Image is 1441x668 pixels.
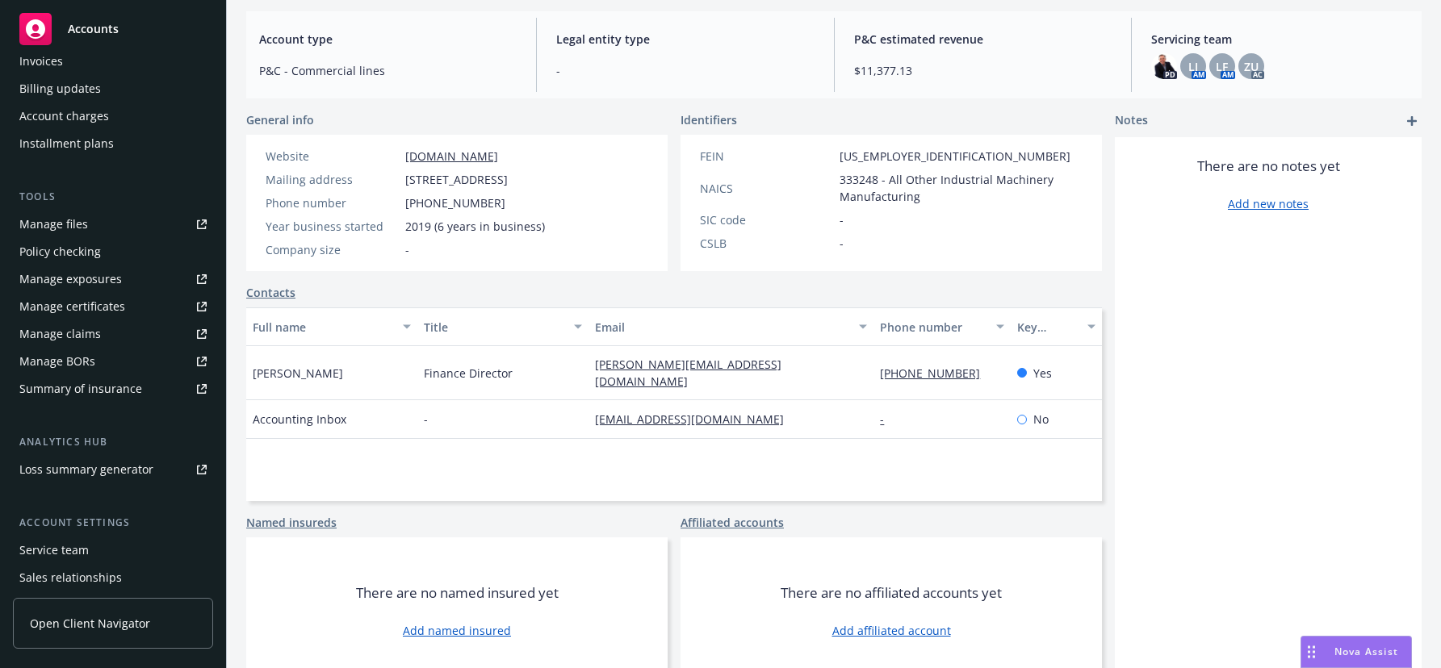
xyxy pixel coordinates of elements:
div: Loss summary generator [19,457,153,482]
span: - [424,411,428,428]
span: LF [1216,58,1228,75]
span: - [840,235,844,252]
div: Summary of insurance [19,376,142,402]
div: Mailing address [266,171,399,188]
div: CSLB [700,235,833,252]
a: Loss summary generator [13,457,213,482]
div: Invoices [19,48,63,74]
span: 2019 (6 years in business) [405,218,545,235]
button: Nova Assist [1301,636,1412,668]
div: Email [595,319,849,336]
div: Phone number [266,194,399,211]
a: [PERSON_NAME][EMAIL_ADDRESS][DOMAIN_NAME] [595,357,781,389]
span: - [840,211,844,228]
div: Manage exposures [19,266,122,292]
span: There are no notes yet [1197,157,1340,176]
span: Legal entity type [556,31,814,48]
span: Open Client Navigator [30,615,150,632]
span: Accounting Inbox [253,411,346,428]
div: Installment plans [19,131,114,157]
div: FEIN [700,148,833,165]
span: Accounts [68,23,119,35]
div: Account charges [19,103,109,129]
a: Service team [13,537,213,563]
span: [US_EMPLOYER_IDENTIFICATION_NUMBER] [840,148,1070,165]
a: Manage files [13,211,213,237]
a: Manage certificates [13,294,213,319]
button: Full name [246,307,417,346]
button: Key contact [1011,307,1102,346]
span: There are no named insured yet [356,583,559,603]
a: Summary of insurance [13,376,213,402]
span: [STREET_ADDRESS] [405,171,508,188]
a: Contacts [246,284,295,301]
button: Email [589,307,873,346]
span: No [1033,411,1049,428]
div: Manage claims [19,321,101,347]
span: P&C estimated revenue [854,31,1112,48]
div: Analytics hub [13,434,213,450]
span: General info [246,111,314,128]
a: Installment plans [13,131,213,157]
a: [EMAIL_ADDRESS][DOMAIN_NAME] [595,411,797,427]
a: Policy checking [13,239,213,265]
a: Accounts [13,6,213,52]
span: P&C - Commercial lines [259,62,517,79]
span: Nova Assist [1334,645,1398,658]
span: Servicing team [1151,31,1409,48]
a: Add new notes [1228,195,1309,212]
div: Year business started [266,218,399,235]
a: [DOMAIN_NAME] [405,148,498,164]
span: Yes [1033,365,1052,382]
div: SIC code [700,211,833,228]
span: Finance Director [424,365,513,382]
span: - [556,62,814,79]
span: Identifiers [681,111,737,128]
span: There are no affiliated accounts yet [781,583,1002,603]
div: NAICS [700,180,833,197]
div: Key contact [1017,319,1078,336]
a: Manage exposures [13,266,213,292]
span: 333248 - All Other Industrial Machinery Manufacturing [840,171,1083,205]
div: Phone number [880,319,986,336]
a: Manage claims [13,321,213,347]
div: Tools [13,189,213,205]
span: Account type [259,31,517,48]
img: photo [1151,53,1177,79]
div: Title [424,319,564,336]
span: ZU [1244,58,1259,75]
div: Sales relationships [19,565,122,591]
span: LI [1188,58,1198,75]
a: Billing updates [13,76,213,102]
button: Title [417,307,589,346]
button: Phone number [873,307,1011,346]
span: Notes [1115,111,1148,131]
div: Full name [253,319,393,336]
div: Service team [19,537,89,563]
div: Company size [266,241,399,258]
a: Sales relationships [13,565,213,591]
div: Drag to move [1301,637,1322,667]
a: Add named insured [403,622,511,639]
a: Named insureds [246,514,337,531]
div: Manage certificates [19,294,125,319]
div: Manage files [19,211,88,237]
div: Website [266,148,399,165]
span: $11,377.13 [854,62,1112,79]
div: Billing updates [19,76,101,102]
a: Affiliated accounts [681,514,784,531]
span: - [405,241,409,258]
a: Add affiliated account [832,622,951,639]
span: [PERSON_NAME] [253,365,343,382]
div: Manage BORs [19,349,95,374]
div: Policy checking [19,239,101,265]
a: Manage BORs [13,349,213,374]
span: [PHONE_NUMBER] [405,194,505,211]
a: Account charges [13,103,213,129]
a: add [1402,111,1422,131]
a: Invoices [13,48,213,74]
a: [PHONE_NUMBER] [880,365,993,381]
a: - [880,411,897,427]
div: Account settings [13,515,213,531]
